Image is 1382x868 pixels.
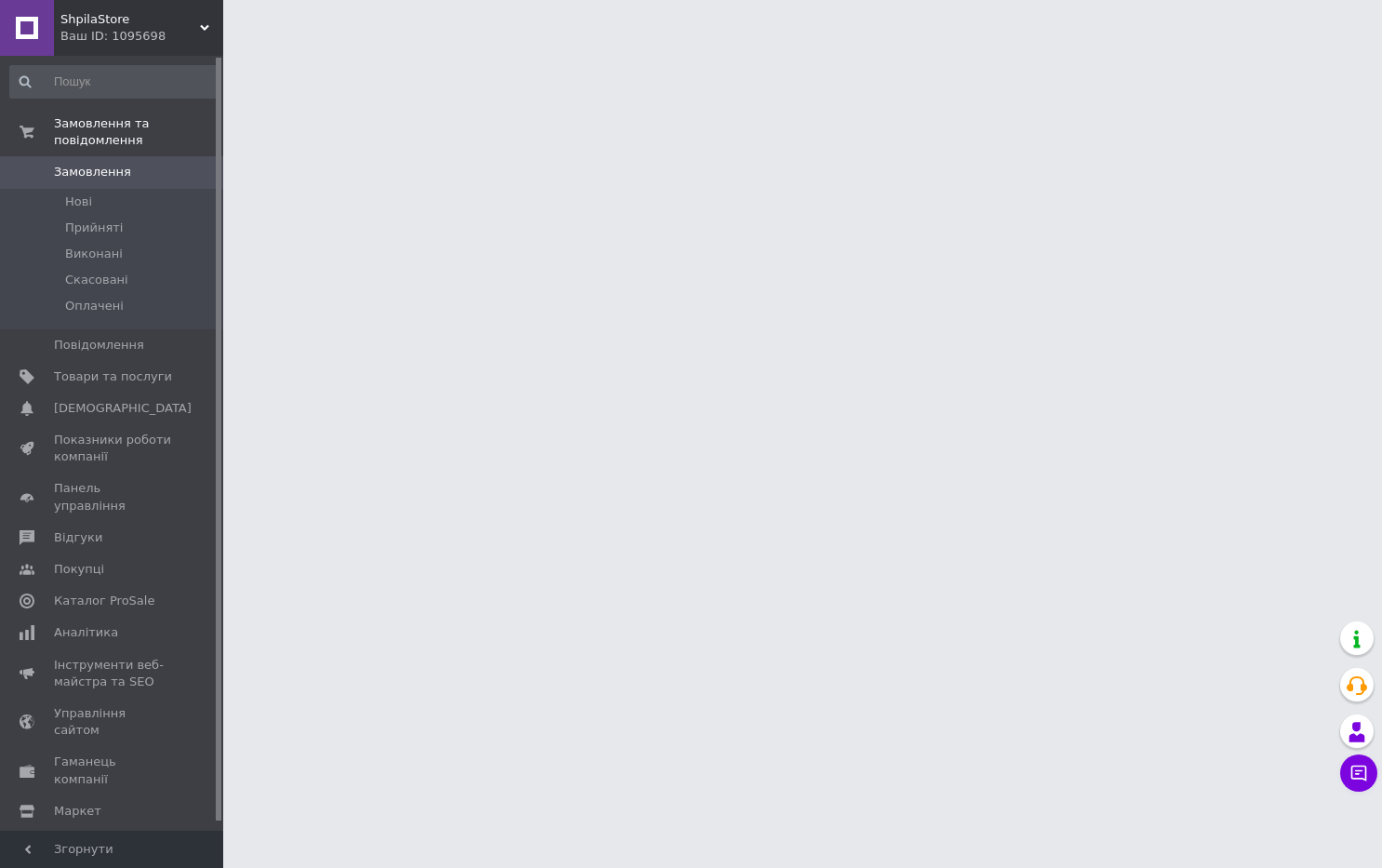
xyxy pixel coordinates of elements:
[54,164,131,180] span: Замовлення
[65,194,92,210] span: Нові
[65,246,123,262] span: Виконані
[65,298,124,314] span: Оплачені
[1340,754,1377,792] button: Чат з покупцем
[60,11,200,28] span: ShpilaStore
[54,529,102,546] span: Відгуки
[65,272,128,288] span: Скасовані
[9,65,219,99] input: Пошук
[54,400,192,417] span: [DEMOGRAPHIC_DATA]
[54,754,172,787] span: Гаманець компанії
[54,705,172,739] span: Управління сайтом
[54,624,118,641] span: Аналітика
[54,115,223,149] span: Замовлення та повідомлення
[54,561,104,578] span: Покупці
[54,593,154,609] span: Каталог ProSale
[65,220,123,236] span: Прийняті
[54,803,101,820] span: Маркет
[54,432,172,465] span: Показники роботи компанії
[54,657,172,690] span: Інструменти веб-майстра та SEO
[60,28,223,45] div: Ваш ID: 1095698
[54,337,144,354] span: Повідомлення
[54,480,172,514] span: Панель управління
[54,368,172,385] span: Товари та послуги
